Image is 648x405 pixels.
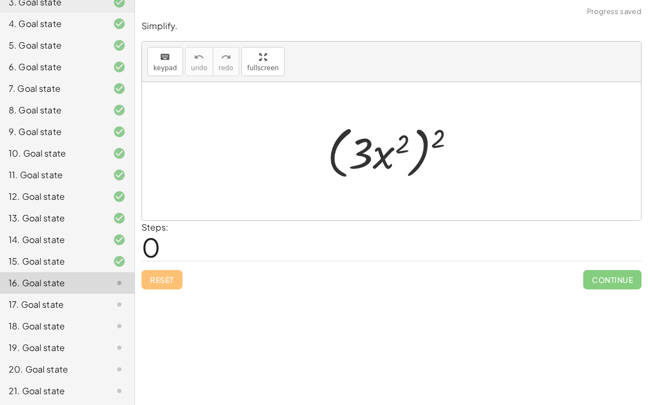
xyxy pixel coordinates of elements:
[9,82,96,95] div: 7. Goal state
[9,60,96,73] div: 6. Goal state
[113,320,126,333] i: Task not started.
[247,64,279,72] span: fullscreen
[141,221,168,233] label: Steps:
[113,276,126,289] i: Task not started.
[213,47,239,76] button: redoredo
[113,39,126,52] i: Task finished and correct.
[113,190,126,203] i: Task finished and correct.
[587,6,642,17] span: Progress saved
[113,168,126,181] i: Task finished and correct.
[9,276,96,289] div: 16. Goal state
[147,47,183,76] button: keyboardkeypad
[113,17,126,30] i: Task finished and correct.
[9,39,96,52] div: 5. Goal state
[113,233,126,246] i: Task finished and correct.
[185,47,213,76] button: undoundo
[191,64,207,72] span: undo
[113,147,126,160] i: Task finished and correct.
[9,341,96,354] div: 19. Goal state
[9,147,96,160] div: 10. Goal state
[9,168,96,181] div: 11. Goal state
[141,20,642,32] p: Simplify.
[9,384,96,397] div: 21. Goal state
[221,51,231,64] i: redo
[9,298,96,311] div: 17. Goal state
[9,233,96,246] div: 14. Goal state
[113,298,126,311] i: Task not started.
[113,384,126,397] i: Task not started.
[9,320,96,333] div: 18. Goal state
[113,341,126,354] i: Task not started.
[9,125,96,138] div: 9. Goal state
[9,104,96,117] div: 8. Goal state
[219,64,233,72] span: redo
[153,64,177,72] span: keypad
[9,363,96,376] div: 20. Goal state
[141,231,160,264] span: 0
[9,212,96,225] div: 13. Goal state
[241,47,285,76] button: fullscreen
[113,60,126,73] i: Task finished and correct.
[9,17,96,30] div: 4. Goal state
[113,255,126,268] i: Task finished and correct.
[113,125,126,138] i: Task finished and correct.
[9,255,96,268] div: 15. Goal state
[113,212,126,225] i: Task finished and correct.
[113,363,126,376] i: Task not started.
[194,51,204,64] i: undo
[113,82,126,95] i: Task finished and correct.
[113,104,126,117] i: Task finished and correct.
[160,51,170,64] i: keyboard
[9,190,96,203] div: 12. Goal state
